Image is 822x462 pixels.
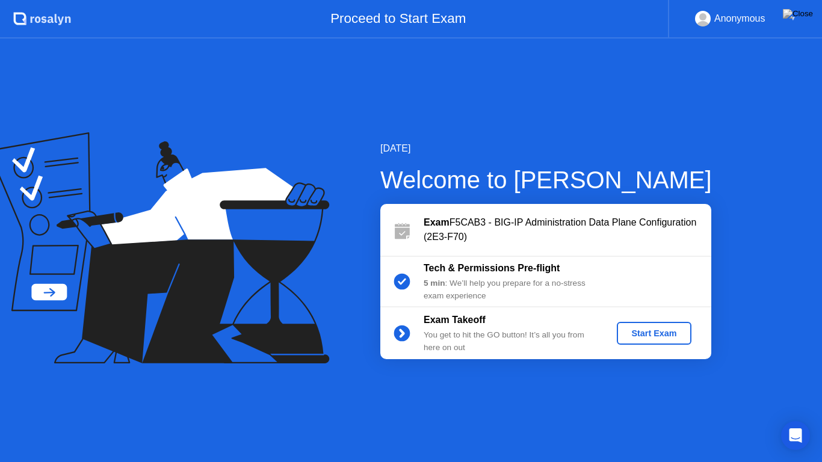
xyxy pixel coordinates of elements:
div: Open Intercom Messenger [781,421,810,450]
div: Anonymous [714,11,765,26]
div: You get to hit the GO button! It’s all you from here on out [424,329,597,354]
div: [DATE] [380,141,712,156]
button: Start Exam [617,322,691,345]
div: Start Exam [622,328,686,338]
b: 5 min [424,279,445,288]
b: Tech & Permissions Pre-flight [424,263,560,273]
img: Close [783,9,813,19]
b: Exam [424,217,450,227]
b: Exam Takeoff [424,315,486,325]
div: F5CAB3 - BIG-IP Administration Data Plane Configuration (2E3-F70) [424,215,711,244]
div: : We’ll help you prepare for a no-stress exam experience [424,277,597,302]
div: Welcome to [PERSON_NAME] [380,162,712,198]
